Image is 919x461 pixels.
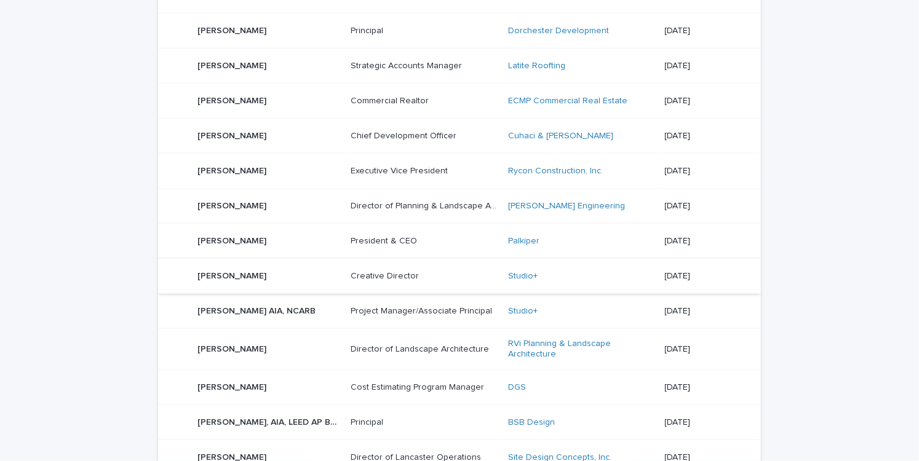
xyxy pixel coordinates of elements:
[508,382,526,393] a: DGS
[665,201,741,211] p: [DATE]
[197,58,269,71] p: [PERSON_NAME]
[158,154,761,189] tr: [PERSON_NAME][PERSON_NAME] Executive Vice PresidentExecutive Vice President Rycon Construction, I...
[351,380,487,393] p: Cost Estimating Program Manager
[158,49,761,84] tr: [PERSON_NAME][PERSON_NAME] Strategic Accounts ManagerStrategic Accounts Manager Latite Roofting [...
[508,417,555,428] a: BSB Design
[197,342,269,355] p: [PERSON_NAME]
[158,189,761,224] tr: [PERSON_NAME][PERSON_NAME] Director of Planning & Landscape ArchitectureDirector of Planning & La...
[508,306,538,317] a: Studio+
[351,342,491,355] p: Director of Landscape Architecture
[197,23,269,36] p: [PERSON_NAME]
[158,329,761,370] tr: [PERSON_NAME][PERSON_NAME] Director of Landscape ArchitectureDirector of Landscape Architecture R...
[665,236,741,246] p: [DATE]
[665,131,741,141] p: [DATE]
[508,166,603,176] a: Rycon Construction, Inc.
[665,271,741,282] p: [DATE]
[158,369,761,404] tr: [PERSON_NAME][PERSON_NAME] Cost Estimating Program ManagerCost Estimating Program Manager DGS [DATE]
[158,119,761,154] tr: [PERSON_NAME][PERSON_NAME] Chief Development OfficerChief Development Officer Cuhaci & [PERSON_NA...
[197,415,343,428] p: [PERSON_NAME], AIA, LEED AP BD+C
[508,131,613,141] a: Cuhaci & [PERSON_NAME]
[351,234,420,246] p: President & CEO
[508,271,538,282] a: Studio+
[351,415,386,428] p: Principal
[351,58,464,71] p: Strategic Accounts Manager
[197,234,269,246] p: [PERSON_NAME]
[158,404,761,439] tr: [PERSON_NAME], AIA, LEED AP BD+C[PERSON_NAME], AIA, LEED AP BD+C PrincipalPrincipal BSB Design [D...
[158,259,761,294] tr: [PERSON_NAME][PERSON_NAME] Creative DirectorCreative Director Studio+ [DATE]
[508,61,565,71] a: Latite Roofting
[508,96,627,106] a: ECMP Commercial Real Estate
[351,23,386,36] p: Principal
[665,166,741,176] p: [DATE]
[197,93,269,106] p: [PERSON_NAME]
[158,14,761,49] tr: [PERSON_NAME][PERSON_NAME] PrincipalPrincipal Dorchester Development [DATE]
[665,96,741,106] p: [DATE]
[665,382,741,393] p: [DATE]
[665,417,741,428] p: [DATE]
[197,164,269,176] p: [PERSON_NAME]
[508,339,654,360] a: RVi Planning & Landscape Architecture
[158,224,761,259] tr: [PERSON_NAME][PERSON_NAME] President & CEOPresident & CEO Palkiper [DATE]
[197,380,269,393] p: [PERSON_NAME]
[197,199,269,211] p: [PERSON_NAME]
[665,26,741,36] p: [DATE]
[508,236,539,246] a: Palkiper
[351,93,431,106] p: Commercial Realtor
[351,304,495,317] p: Project Manager/Associate Principal
[197,269,269,282] p: [PERSON_NAME]
[351,269,421,282] p: Creative Director
[665,61,741,71] p: [DATE]
[351,128,459,141] p: Chief Development Officer
[508,26,609,36] a: Dorchester Development
[158,84,761,119] tr: [PERSON_NAME][PERSON_NAME] Commercial RealtorCommercial Realtor ECMP Commercial Real Estate [DATE]
[665,306,741,317] p: [DATE]
[197,304,318,317] p: [PERSON_NAME] AIA, NCARB
[665,344,741,355] p: [DATE]
[351,199,501,211] p: Director of Planning & Landscape Architecture
[351,164,450,176] p: Executive Vice President
[508,201,625,211] a: [PERSON_NAME] Engineering
[197,128,269,141] p: [PERSON_NAME]
[158,294,761,329] tr: [PERSON_NAME] AIA, NCARB[PERSON_NAME] AIA, NCARB Project Manager/Associate PrincipalProject Manag...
